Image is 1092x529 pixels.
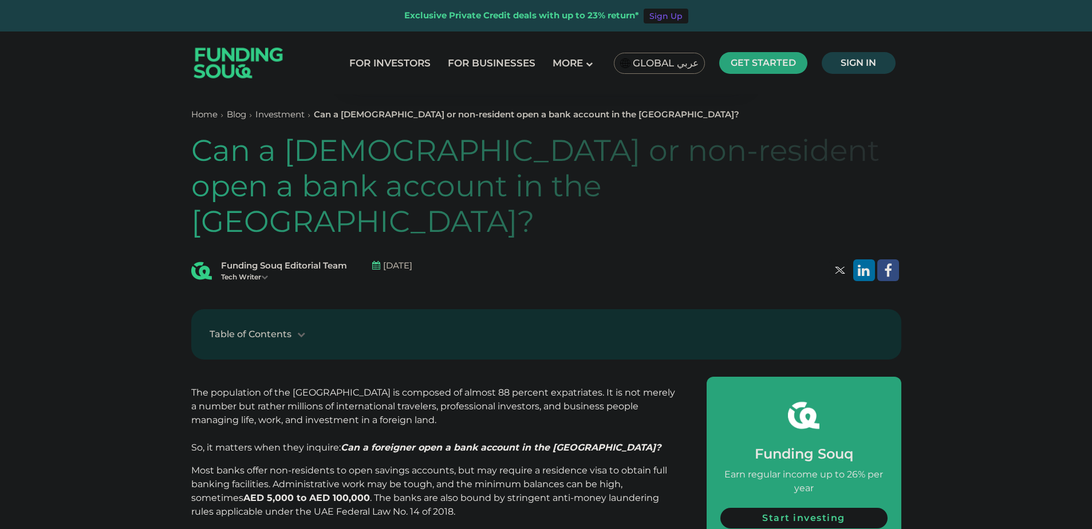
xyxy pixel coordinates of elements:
div: Funding Souq Editorial Team [221,259,347,273]
div: Earn regular income up to 26% per year [720,468,888,495]
span: The population of the [GEOGRAPHIC_DATA] is composed of almost 88 percent expatriates. It is not m... [191,387,675,453]
span: [DATE] [383,259,412,273]
span: Sign in [841,57,876,68]
div: Tech Writer [221,272,347,282]
img: SA Flag [620,58,630,68]
span: Global عربي [633,57,699,70]
a: Start investing [720,508,888,528]
a: For Businesses [445,54,538,73]
div: Exclusive Private Credit deals with up to 23% return* [404,9,639,22]
a: Blog [227,109,246,120]
span: Most banks offer non-residents to open savings accounts, but may require a residence visa to obta... [191,465,667,517]
img: Logo [183,34,295,92]
a: For Investors [346,54,433,73]
img: Blog Author [191,260,212,281]
span: Funding Souq [755,445,853,462]
h1: Can a [DEMOGRAPHIC_DATA] or non-resident open a bank account in the [GEOGRAPHIC_DATA]? [191,133,901,240]
a: Investment [255,109,305,120]
span: More [553,57,583,69]
div: Can a [DEMOGRAPHIC_DATA] or non-resident open a bank account in the [GEOGRAPHIC_DATA]? [314,108,739,121]
strong: AED 5,000 to AED 100,000 [243,492,370,503]
a: Sign in [822,52,896,74]
a: Home [191,109,218,120]
img: twitter [835,267,845,274]
img: fsicon [788,400,819,431]
em: Can a foreigner open a bank account in the [GEOGRAPHIC_DATA]? [341,442,661,453]
div: Table of Contents [210,327,291,341]
span: Get started [731,57,796,68]
a: Sign Up [644,9,688,23]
